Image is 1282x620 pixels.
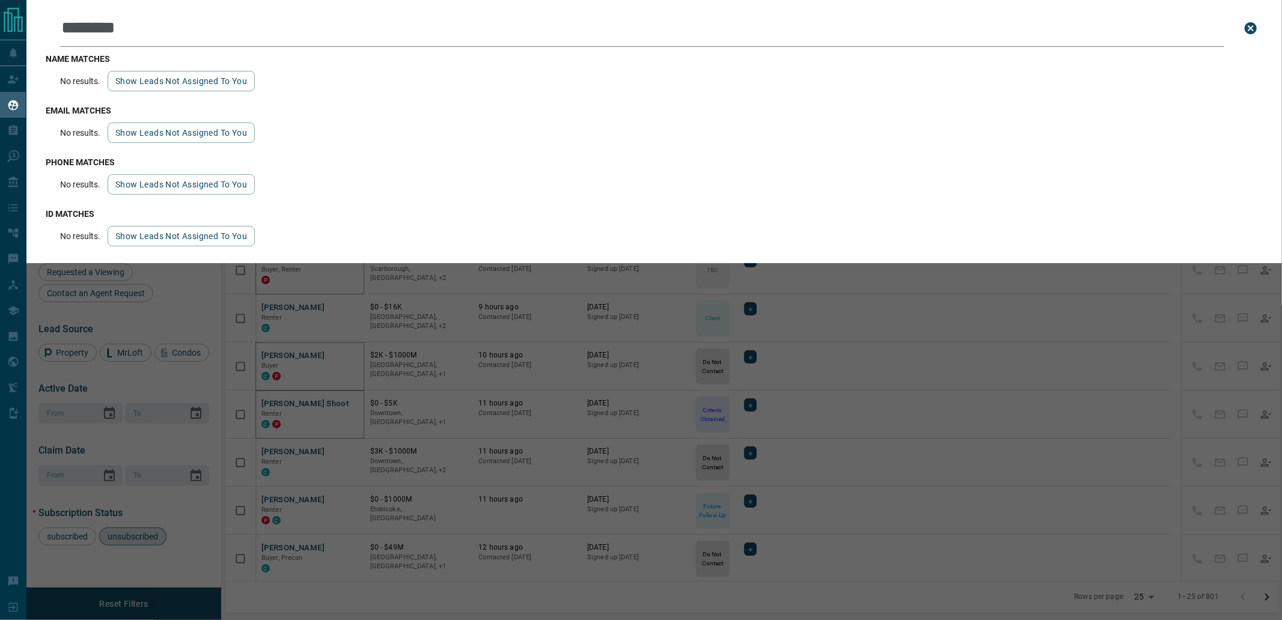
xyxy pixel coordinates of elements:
[46,106,1263,115] h3: email matches
[60,76,100,86] p: No results.
[46,54,1263,64] h3: name matches
[108,123,255,143] button: show leads not assigned to you
[60,231,100,241] p: No results.
[108,174,255,195] button: show leads not assigned to you
[108,226,255,246] button: show leads not assigned to you
[108,71,255,91] button: show leads not assigned to you
[60,180,100,189] p: No results.
[46,209,1263,219] h3: id matches
[1239,16,1263,40] button: close search bar
[46,157,1263,167] h3: phone matches
[60,128,100,138] p: No results.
